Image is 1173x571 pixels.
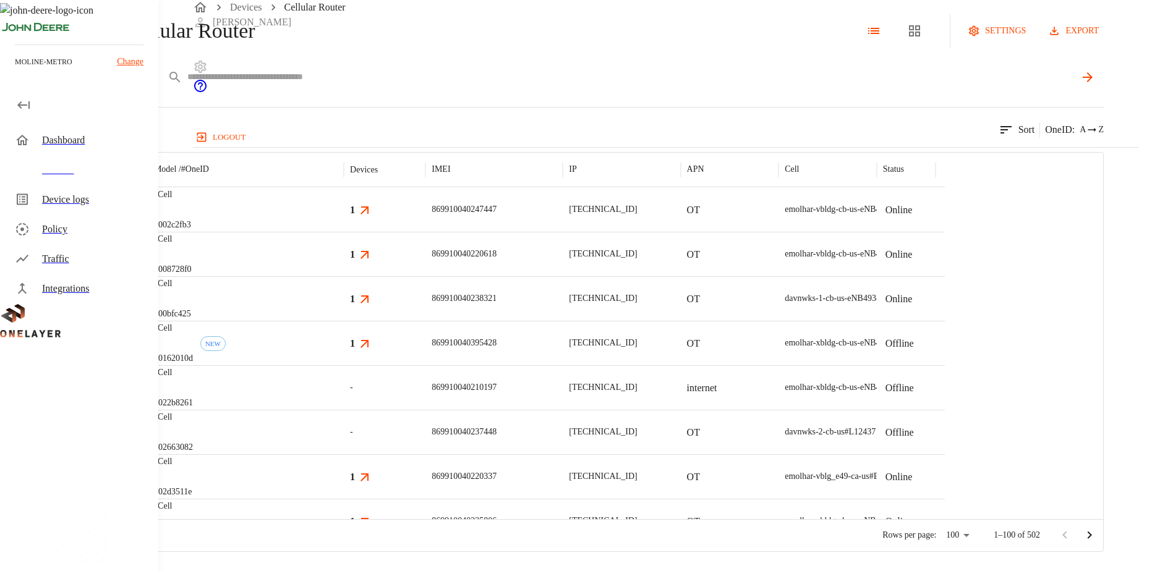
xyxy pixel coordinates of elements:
h3: 1 [350,292,355,306]
span: emolhar-vbldg-cb-us-eNB493830 [785,516,902,525]
p: 869910040220337 [432,470,497,483]
p: OT [687,292,700,307]
p: [TECHNICAL_ID] [569,515,637,527]
span: Support Portal [193,85,208,95]
p: [TECHNICAL_ID] [569,381,637,394]
p: 869910040238321 [432,292,497,305]
span: - [350,426,353,438]
p: 869910040247447 [432,203,497,216]
p: [TECHNICAL_ID] [569,248,637,260]
h3: 1 [350,247,355,261]
p: OT [687,203,700,218]
div: Devices [350,165,378,175]
p: OT [687,336,700,351]
p: eCell [154,233,192,245]
p: [PERSON_NAME] [213,15,291,30]
div: emolhar-vbldg-cb-us-eNB493830 #DH240725611::NOKIA::ASIB [785,248,1015,260]
span: emolhar-vbldg-cb-us-eNB493830 [785,205,902,214]
p: OT [687,514,700,529]
div: emolhar-vbldg-cb-us-eNB493830 #DH240725611::NOKIA::ASIB [785,203,1015,216]
p: Rows per page: [882,529,936,541]
p: OT [687,470,700,484]
button: Go to next page [1077,523,1102,548]
h3: 1 [350,470,355,484]
h3: 1 [350,336,355,350]
p: Cell [785,163,799,176]
a: logout [193,127,1138,147]
p: Offline [885,336,914,351]
p: Offline [885,425,914,440]
p: IMEI [432,163,450,176]
button: logout [193,127,250,147]
p: eCell [154,188,191,201]
div: emolhar-xbldg-cb-us-eNB493831 #DH240725609::NOKIA::ASIB [785,381,1015,394]
p: eCell [154,411,193,423]
p: Online [885,247,913,262]
a: Devices [230,2,262,12]
p: Status [883,163,904,176]
div: First seen: 09/30/2025 06:40:42 AM [200,336,226,351]
p: [TECHNICAL_ID] [569,203,637,216]
span: #EB211210874::NOKIA::FW2QQD [869,472,997,481]
div: 100 [941,527,974,544]
span: davnwks-1-cb-us-eNB493850 [785,294,889,303]
p: internet [687,381,717,395]
p: APN [687,163,704,176]
span: emolhar-xbldg-cb-us-eNB493831 [785,383,902,392]
p: #02663082 [154,441,193,454]
p: #0162010d [154,352,193,365]
p: eCell [154,322,193,334]
p: #00bfc425 [154,308,191,320]
p: eCell [154,500,190,512]
span: #L1243710802::NOKIA::ASIB [845,427,955,436]
p: IP [569,163,576,176]
p: Model / [154,163,209,176]
p: eCell [154,366,193,379]
p: 869910040220618 [432,248,497,260]
span: NEW [201,340,225,347]
p: eCell [154,277,191,290]
h3: 1 [350,514,355,528]
span: davnwks-2-cb-us [785,427,844,436]
p: OT [687,247,700,262]
span: emolhar-vblg_e49-ca-us [785,472,869,481]
p: 869910040210197 [432,381,497,394]
p: 1–100 of 502 [994,529,1040,541]
span: - [350,381,353,394]
p: OT [687,425,700,440]
span: emolhar-xbldg-cb-us-eNB493831 [785,338,902,347]
p: Online [885,470,913,484]
p: #02d3511e [154,486,192,498]
h3: 1 [350,203,355,217]
a: onelayer-support [193,85,208,95]
span: # OneID [181,164,209,174]
p: [TECHNICAL_ID] [569,470,637,483]
p: #022b8261 [154,397,193,409]
p: Online [885,292,913,307]
p: 869910040395428 [432,337,497,349]
p: Online [885,203,913,218]
p: #008728f0 [154,263,192,276]
p: eCell [154,455,192,468]
p: Offline [885,381,914,395]
span: emolhar-vbldg-cb-us-eNB493830 [785,249,902,258]
p: 869910040237448 [432,426,497,438]
p: Online [885,514,913,529]
div: emolhar-vbldg-cb-us-eNB493830 #DH240725611::NOKIA::ASIB [785,515,1015,527]
p: [TECHNICAL_ID] [569,292,637,305]
p: [TECHNICAL_ID] [569,426,637,438]
div: emolhar-xbldg-cb-us-eNB493831 #DH240725609::NOKIA::ASIB [785,337,1015,349]
p: 869910040235806 [432,515,497,527]
p: #002c2fb3 [154,219,191,231]
p: [TECHNICAL_ID] [569,337,637,349]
